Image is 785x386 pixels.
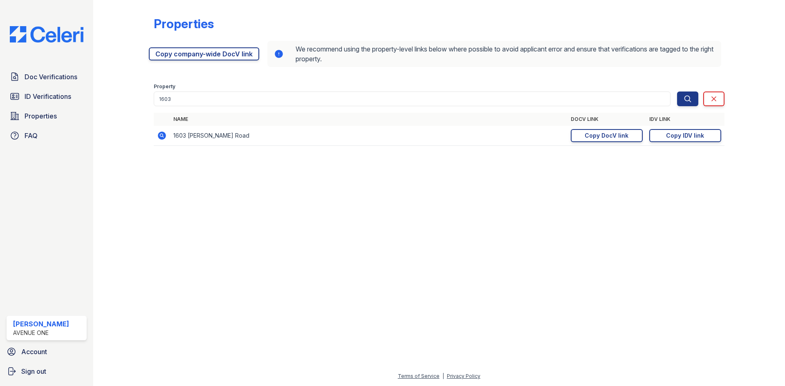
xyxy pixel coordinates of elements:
a: FAQ [7,127,87,144]
a: Copy company-wide DocV link [149,47,259,60]
a: ID Verifications [7,88,87,105]
div: | [442,373,444,379]
div: Properties [154,16,214,31]
img: CE_Logo_Blue-a8612792a0a2168367f1c8372b55b34899dd931a85d93a1a3d3e32e68fde9ad4.png [3,26,90,42]
span: ID Verifications [25,91,71,101]
a: Copy IDV link [649,129,721,142]
span: Doc Verifications [25,72,77,82]
div: [PERSON_NAME] [13,319,69,329]
div: Avenue One [13,329,69,337]
th: DocV Link [567,113,646,126]
th: IDV Link [646,113,724,126]
span: Sign out [21,366,46,376]
a: Privacy Policy [447,373,480,379]
label: Property [154,83,175,90]
a: Account [3,344,90,360]
div: We recommend using the property-level links below where possible to avoid applicant error and ens... [267,41,721,67]
div: Copy DocV link [585,132,628,140]
span: FAQ [25,131,38,141]
a: Sign out [3,363,90,379]
input: Search by property name or address [154,91,671,106]
span: Account [21,347,47,357]
a: Doc Verifications [7,69,87,85]
a: Properties [7,108,87,124]
td: 1603 [PERSON_NAME] Road [170,126,567,146]
span: Properties [25,111,57,121]
th: Name [170,113,567,126]
a: Copy DocV link [571,129,643,142]
a: Terms of Service [398,373,440,379]
div: Copy IDV link [666,132,704,140]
